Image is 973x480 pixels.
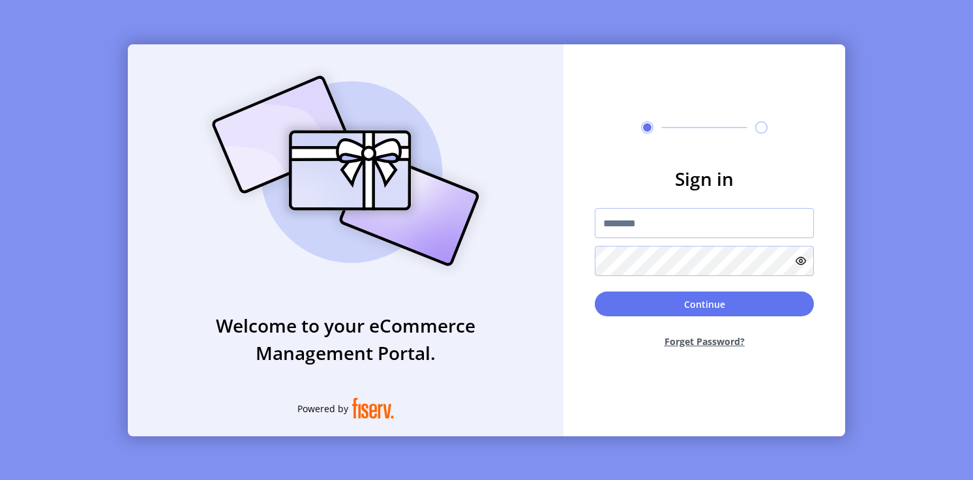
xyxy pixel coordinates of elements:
[595,165,814,192] h3: Sign in
[297,402,348,415] span: Powered by
[595,324,814,359] button: Forget Password?
[128,312,563,367] h3: Welcome to your eCommerce Management Portal.
[192,61,499,280] img: card_Illustration.svg
[595,292,814,316] button: Continue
